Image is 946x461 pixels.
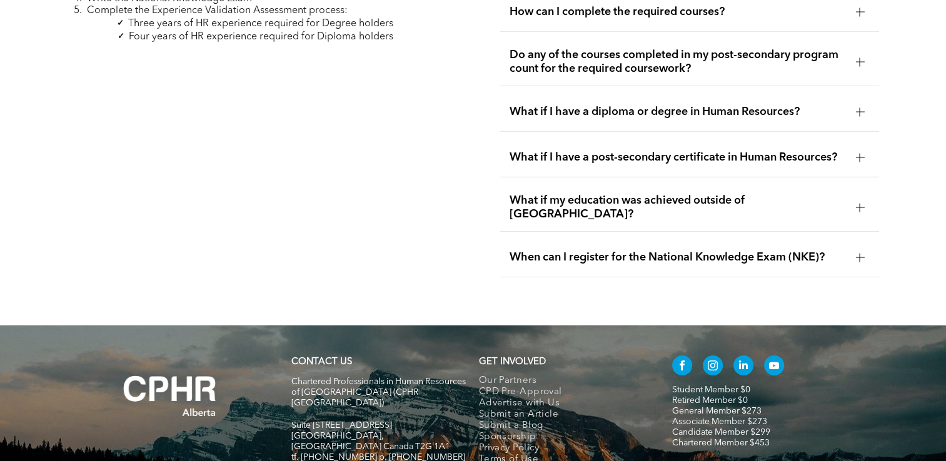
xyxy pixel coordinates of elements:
a: General Member $273 [672,407,762,415]
span: Three years of HR experience required for Degree holders [128,19,393,29]
span: Suite [STREET_ADDRESS] [291,421,392,430]
a: Our Partners [479,375,646,387]
a: CONTACT US [291,357,352,367]
a: Sponsorship [479,432,646,443]
span: When can I register for the National Knowledge Exam (NKE)? [510,250,845,264]
span: What if my education was achieved outside of [GEOGRAPHIC_DATA]? [510,194,845,221]
a: youtube [764,355,784,379]
a: instagram [703,355,723,379]
a: Submit a Blog [479,420,646,432]
span: How can I complete the required courses? [510,5,845,19]
span: What if I have a post-secondary certificate in Human Resources? [510,151,845,164]
span: [GEOGRAPHIC_DATA], [GEOGRAPHIC_DATA] Canada T2G 1A1 [291,432,450,451]
span: Complete the Experience Validation Assessment process: [87,6,348,16]
a: Student Member $0 [672,385,750,394]
a: facebook [672,355,692,379]
a: Retired Member $0 [672,396,748,405]
img: A white background with a few lines on it [98,350,242,442]
a: Advertise with Us [479,398,646,409]
a: Associate Member $273 [672,417,767,426]
a: CPD Pre-Approval [479,387,646,398]
span: What if I have a diploma or degree in Human Resources? [510,105,845,119]
span: GET INVOLVED [479,357,546,367]
span: Chartered Professionals in Human Resources of [GEOGRAPHIC_DATA] (CPHR [GEOGRAPHIC_DATA]) [291,377,466,407]
a: Privacy Policy [479,443,646,454]
a: Chartered Member $453 [672,439,770,447]
span: Four years of HR experience required for Diploma holders [129,32,393,42]
a: linkedin [733,355,753,379]
span: Do any of the courses completed in my post-secondary program count for the required coursework? [510,48,845,76]
a: Submit an Article [479,409,646,420]
a: Candidate Member $299 [672,428,770,437]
